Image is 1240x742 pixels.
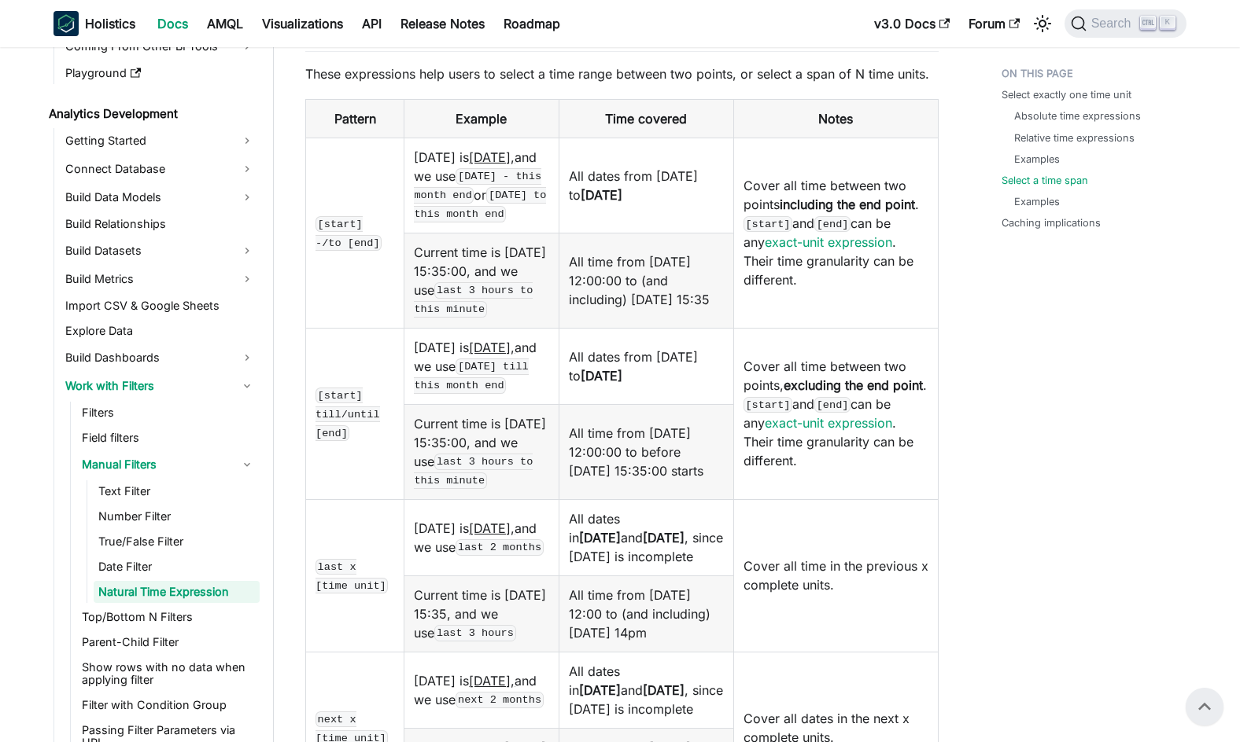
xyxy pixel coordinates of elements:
a: Import CSV & Google Sheets [61,295,260,317]
strong: excluding the end point [784,377,923,393]
a: Manual Filters [77,452,260,477]
td: All time from [DATE] 12:00 to (and including) [DATE] 14pm [559,575,733,652]
a: Number Filter [94,505,260,527]
a: Examples [1014,194,1060,209]
a: Analytics Development [44,103,260,125]
a: Absolute time expressions [1014,108,1141,123]
nav: Docs sidebar [38,47,274,742]
code: next 2 months [456,692,543,707]
a: v3.0 Docs [865,11,959,36]
b: Holistics [85,14,135,33]
a: Build Datasets [61,238,260,263]
td: [DATE] is and we use [404,499,559,575]
code: last 3 hours to this minute [414,454,533,488]
strong: [DATE] [581,187,622,203]
td: All time from [DATE] 12:00:00 to (and including) [DATE] 15:35 [559,233,733,328]
th: Example [404,99,559,138]
code: [end] [814,397,851,413]
a: Release Notes [391,11,494,36]
td: All dates in and , since [DATE] is incomplete [559,499,733,575]
a: Examples [1014,152,1060,167]
td: Cover all time between two points, . and can be any . Their time granularity can be different. [733,328,938,499]
a: Caching implications [1002,215,1101,230]
a: Filters [77,402,260,424]
a: Playground [61,62,260,84]
img: Holistics [54,11,79,36]
a: Parent-Child Filter [77,631,260,653]
code: last 3 hours to this minute [414,282,533,317]
a: Build Relationships [61,213,260,235]
button: Scroll back to top [1186,688,1223,725]
td: All dates in and , since [DATE] is incomplete [559,652,733,728]
a: Text Filter [94,480,260,502]
code: [start] till/until [end] [316,388,380,441]
a: Build Metrics [61,266,260,292]
a: Date Filter [94,556,260,578]
a: Field filters [77,427,260,449]
td: [DATE] is and we use [404,328,559,404]
a: Select a time span [1002,173,1088,188]
a: Build Data Models [61,185,260,210]
td: Cover all time in the previous x complete units. [733,499,938,652]
strong: [DATE] [579,682,621,698]
code: [DATE] till this month end [414,358,528,393]
a: API [352,11,391,36]
td: Current time is [DATE] 15:35:00, and we use [404,233,559,328]
a: Show rows with no data when applying filter [77,656,260,691]
a: Forum [959,11,1029,36]
a: Work with Filters [61,373,260,399]
a: Visualizations [253,11,352,36]
tcxspan: Call 2024-04-15, via 3CX [469,673,515,689]
a: Natural Time Expression [94,581,260,603]
td: Current time is [DATE] 15:35:00, and we use [404,404,559,499]
th: Notes [733,99,938,138]
strong: [DATE] [579,530,621,545]
code: [start] [744,397,792,413]
a: Build Dashboards [61,345,260,370]
a: True/False Filter [94,531,260,553]
a: HolisticsHolistics [54,11,135,36]
a: exact-unit expression [765,234,892,250]
td: All time from [DATE] 12:00:00 to before [DATE] 15:35:00 starts [559,404,733,499]
a: Explore Data [61,320,260,342]
tcxspan: Call 2024-04-15, via 3CX [469,149,515,165]
strong: [DATE] [643,530,685,545]
a: Select exactly one time unit [1002,87,1131,102]
td: All dates from [DATE] to [559,328,733,404]
a: Docs [148,11,197,36]
a: Connect Database [61,156,260,182]
strong: [DATE] [643,682,685,698]
a: Top/Bottom N Filters [77,606,260,628]
td: Current time is [DATE] 15:35, and we use [404,575,559,652]
th: Time covered [559,99,733,138]
code: last 3 hours [434,625,515,641]
code: last 2 months [456,539,543,555]
a: AMQL [197,11,253,36]
td: Cover all time between two points . and can be any . Their time granularity can be different. [733,138,938,328]
strong: including the end point [780,197,915,212]
span: Search [1087,17,1141,31]
code: [start] -/to [end] [316,216,382,251]
button: Search (Ctrl+K) [1065,9,1186,38]
code: last x [time unit] [316,559,388,593]
tcxspan: Call 2024-04-15, via 3CX [469,340,515,355]
code: [start] [744,216,792,232]
td: [DATE] is and we use or [404,138,559,233]
a: Roadmap [494,11,570,36]
a: exact-unit expression [765,415,892,431]
p: These expressions help users to select a time range between two points, or select a span of N tim... [305,64,939,83]
th: Pattern [306,99,404,138]
a: Filter with Condition Group [77,694,260,716]
td: All dates from [DATE] to [559,138,733,233]
strong: [DATE] [581,368,622,384]
button: Switch between dark and light mode (currently light mode) [1030,11,1055,36]
tcxspan: Call 2024-04-15, via 3CX [469,520,515,536]
kbd: K [1160,16,1175,30]
code: [DATE] - this month end [414,168,541,203]
code: [end] [814,216,851,232]
a: Getting Started [61,128,260,153]
td: [DATE] is and we use [404,652,559,728]
a: Relative time expressions [1014,130,1135,145]
code: [DATE] to this month end [414,187,546,222]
